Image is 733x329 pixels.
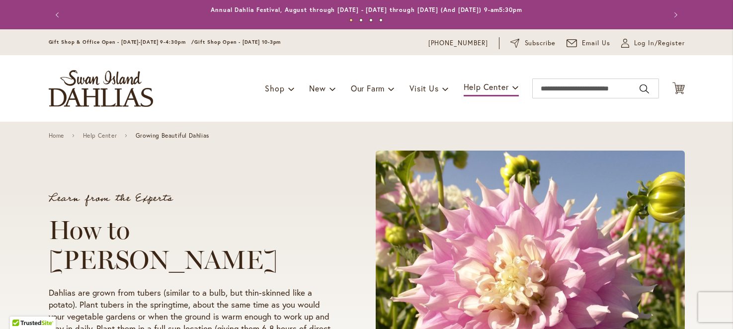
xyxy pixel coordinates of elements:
[665,5,685,25] button: Next
[194,39,281,45] span: Gift Shop Open - [DATE] 10-3pm
[621,38,685,48] a: Log In/Register
[309,83,326,93] span: New
[567,38,610,48] a: Email Us
[582,38,610,48] span: Email Us
[49,70,153,107] a: store logo
[369,18,373,22] button: 3 of 4
[211,6,522,13] a: Annual Dahlia Festival, August through [DATE] - [DATE] through [DATE] (And [DATE]) 9-am5:30pm
[428,38,489,48] a: [PHONE_NUMBER]
[83,132,117,139] a: Help Center
[525,38,556,48] span: Subscribe
[634,38,685,48] span: Log In/Register
[510,38,556,48] a: Subscribe
[49,193,338,203] p: Learn from the Experts
[49,215,338,275] h1: How to [PERSON_NAME]
[265,83,284,93] span: Shop
[464,82,509,92] span: Help Center
[409,83,438,93] span: Visit Us
[349,18,353,22] button: 1 of 4
[379,18,383,22] button: 4 of 4
[359,18,363,22] button: 2 of 4
[49,39,195,45] span: Gift Shop & Office Open - [DATE]-[DATE] 9-4:30pm /
[49,5,69,25] button: Previous
[351,83,385,93] span: Our Farm
[49,132,64,139] a: Home
[136,132,209,139] span: Growing Beautiful Dahlias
